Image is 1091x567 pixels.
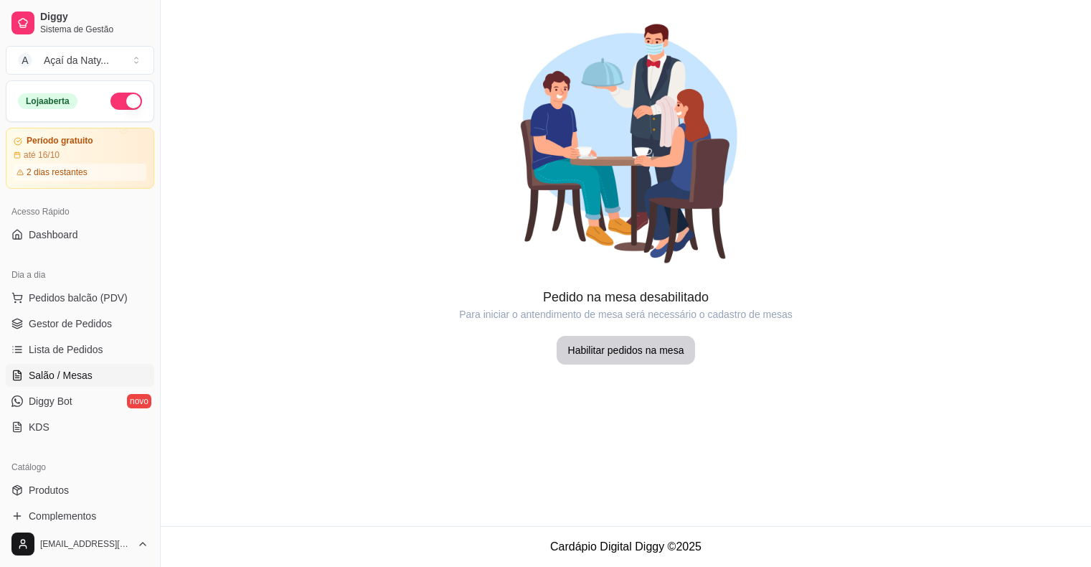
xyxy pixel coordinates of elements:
[110,93,142,110] button: Alterar Status
[18,93,77,109] div: Loja aberta
[27,167,88,178] article: 2 dias restantes
[6,456,154,479] div: Catálogo
[40,11,148,24] span: Diggy
[29,420,49,434] span: KDS
[557,336,696,365] button: Habilitar pedidos na mesa
[24,149,60,161] article: até 16/10
[6,364,154,387] a: Salão / Mesas
[161,526,1091,567] footer: Cardápio Digital Diggy © 2025
[6,200,154,223] div: Acesso Rápido
[40,24,148,35] span: Sistema de Gestão
[6,263,154,286] div: Dia a dia
[6,416,154,439] a: KDS
[6,527,154,561] button: [EMAIL_ADDRESS][DOMAIN_NAME]
[29,509,96,523] span: Complementos
[29,342,103,357] span: Lista de Pedidos
[18,53,32,67] span: A
[40,538,131,550] span: [EMAIL_ADDRESS][DOMAIN_NAME]
[6,286,154,309] button: Pedidos balcão (PDV)
[29,483,69,497] span: Produtos
[6,312,154,335] a: Gestor de Pedidos
[6,338,154,361] a: Lista de Pedidos
[29,394,72,408] span: Diggy Bot
[6,46,154,75] button: Select a team
[29,228,78,242] span: Dashboard
[6,390,154,413] a: Diggy Botnovo
[44,53,109,67] div: Açaí da Naty ...
[29,317,112,331] span: Gestor de Pedidos
[6,505,154,528] a: Complementos
[6,479,154,502] a: Produtos
[161,287,1091,307] article: Pedido na mesa desabilitado
[6,223,154,246] a: Dashboard
[29,368,93,383] span: Salão / Mesas
[27,136,93,146] article: Período gratuito
[6,128,154,189] a: Período gratuitoaté 16/102 dias restantes
[6,6,154,40] a: DiggySistema de Gestão
[161,307,1091,322] article: Para iniciar o antendimento de mesa será necessário o cadastro de mesas
[29,291,128,305] span: Pedidos balcão (PDV)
